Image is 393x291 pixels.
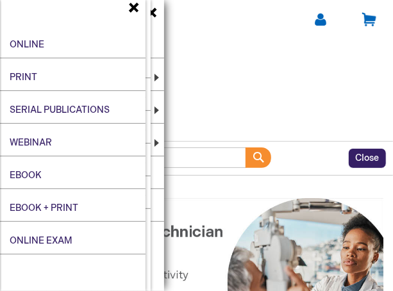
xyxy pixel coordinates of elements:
[10,72,37,83] span: Print
[10,170,42,181] span: eBook
[10,203,78,213] span: eBook + Print
[10,137,52,148] span: Webinar
[10,39,44,50] span: Online
[10,104,110,115] span: Serial Publications
[355,152,380,165] span: Close
[10,235,72,246] span: Online Exam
